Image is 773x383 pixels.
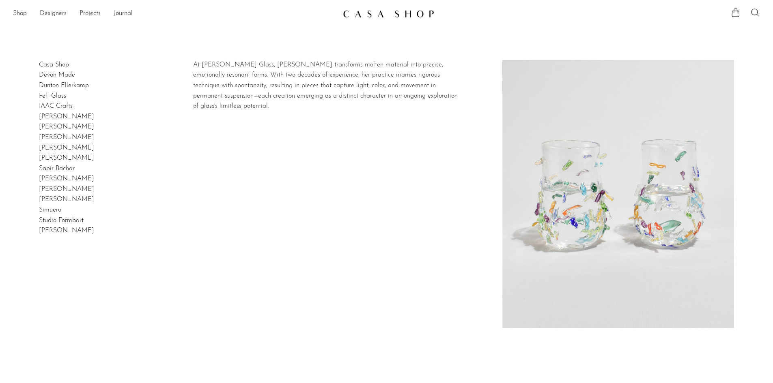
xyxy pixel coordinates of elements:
[39,145,94,151] a: [PERSON_NAME]
[39,103,73,109] a: IAAC Crafts
[39,207,61,213] a: Simuero
[39,165,75,172] a: Sapir Bachar
[39,72,75,78] a: Devon Made
[39,124,94,130] a: [PERSON_NAME]
[40,9,67,19] a: Designers
[39,227,94,234] a: [PERSON_NAME]
[13,7,336,21] ul: NEW HEADER MENU
[39,113,94,120] a: [PERSON_NAME]
[39,62,69,68] a: Casa Shop
[13,7,336,21] nav: Desktop navigation
[39,196,94,203] a: [PERSON_NAME]
[39,186,94,193] a: [PERSON_NAME]
[502,60,734,328] img: Lisa Stover
[39,93,66,99] a: Felt Glass
[114,9,133,19] a: Journal
[39,175,94,182] a: [PERSON_NAME]
[193,60,464,112] div: At [PERSON_NAME] Glass, [PERSON_NAME] transforms molten material into precise, emotionally resona...
[13,9,27,19] a: Shop
[39,134,94,141] a: [PERSON_NAME]
[39,217,84,224] a: Studio Formbart
[80,9,101,19] a: Projects
[39,82,89,89] a: Dunton Ellerkamp
[39,155,94,161] a: [PERSON_NAME]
